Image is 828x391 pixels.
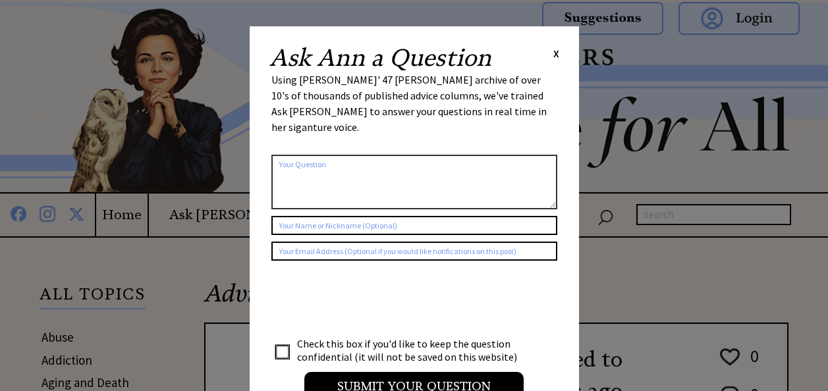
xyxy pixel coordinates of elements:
[296,336,530,364] td: Check this box if you'd like to keep the question confidential (it will not be saved on this webs...
[269,46,491,70] h2: Ask Ann a Question
[271,274,472,325] iframe: reCAPTCHA
[553,47,559,60] span: X
[271,242,557,261] input: Your Email Address (Optional if you would like notifications on this post)
[271,72,557,148] div: Using [PERSON_NAME]' 47 [PERSON_NAME] archive of over 10's of thousands of published advice colum...
[271,216,557,235] input: Your Name or Nickname (Optional)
